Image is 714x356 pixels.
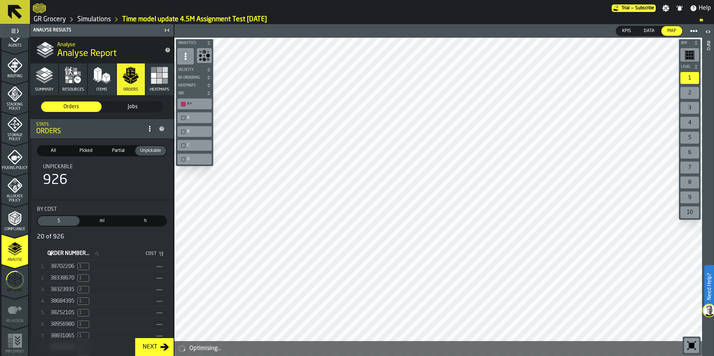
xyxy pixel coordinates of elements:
div: Info [705,39,711,354]
div: 926 [43,173,68,188]
div: 8 [680,177,699,188]
span: —— [156,322,162,327]
div: StatList-item-[object Object] [46,330,167,341]
div: button-toolbar-undefined [176,138,213,152]
span: —— [156,287,162,292]
div: 6 [680,147,699,159]
span: Picked [72,147,100,154]
span: —— [156,264,162,269]
span: Orders [123,87,138,92]
div: stat-Unpickable [37,158,167,194]
div: thumb [41,102,102,112]
span: Unpickable Lines [77,297,89,305]
li: menu Stacking Policy [1,81,28,111]
div: Stats [36,122,144,127]
div: C [187,143,209,148]
div: thumb [81,216,123,226]
nav: Breadcrumb [33,15,711,24]
span: Unpickable Lines [77,263,89,270]
a: logo-header [176,340,218,355]
span: Resources [62,87,84,92]
div: button-toolbar-undefined [679,160,701,175]
span: Agents [1,44,28,48]
div: 9 [680,191,699,203]
label: button-toggle-Settings [659,4,673,12]
a: link-to-/wh/i/e451d98b-95f6-4604-91ff-c80219f9c36d/pricing/ [612,4,656,12]
li: menu Storage Policy [1,112,28,142]
span: 38684395 [50,298,74,304]
span: 38956980 [50,321,74,327]
span: Storage Policy [1,133,28,141]
span: Unpickable Lines [77,332,89,340]
span: mi [83,218,121,224]
div: button-toolbar-undefined [679,130,701,145]
div: 3 [680,102,699,114]
div: thumb [135,146,166,156]
div: button-toolbar-undefined [679,190,701,205]
a: link-to-/wh/i/e451d98b-95f6-4604-91ff-c80219f9c36d [77,15,111,24]
label: button-switch-multi-Time [124,215,167,227]
div: thumb [661,26,682,36]
span: —— [156,275,162,281]
span: Items [96,87,107,92]
label: button-toggle-Help [687,4,714,13]
div: button-toolbar-undefined [683,337,701,355]
span: ABC [177,91,205,96]
div: A [179,114,210,122]
div: thumb [616,26,637,36]
div: StatList-item-[object Object] [46,284,167,295]
span: Unpickable [43,164,73,170]
span: Unpickable Lines [77,321,89,328]
div: button-toolbar-undefined [195,47,213,66]
div: button-toolbar-undefined [679,115,701,130]
div: button-toolbar-undefined [679,175,701,190]
svg: Show Congestion [198,50,210,62]
label: button-switch-multi-Map [661,26,683,36]
div: Optimising... [189,344,699,353]
span: —— [156,299,162,304]
button: button-Next [135,338,174,356]
label: button-toggle-Toggle Full Menu [1,26,28,36]
span: 38323935 [50,287,74,293]
label: button-switch-multi-Picked (22,668) [69,145,102,156]
div: thumb [638,26,661,36]
button: button- [176,66,213,74]
div: StatList-item-[object Object] [46,318,167,330]
span: Orders [44,103,99,110]
label: button-toggle-Notifications [673,4,686,12]
div: 2 [680,87,699,99]
span: Optimise [1,288,28,293]
div: 5 [680,132,699,144]
div: 1 [680,72,699,84]
li: menu Implement [1,326,28,356]
span: Heatmaps [150,87,169,92]
input: label [46,249,105,259]
div: 10 [680,206,699,218]
li: menu Compliance [1,204,28,234]
span: 38338670 [50,275,74,281]
span: Allocate Policy [1,194,28,203]
button: button- [679,39,701,47]
span: $ [39,218,78,224]
span: Help [699,4,711,13]
svg: Reset zoom and position [686,340,698,352]
span: 38252105 [50,310,74,316]
span: h [126,218,165,224]
div: 7 [680,162,699,174]
div: D [179,155,210,163]
span: Picking Policy [1,166,28,170]
li: menu Allocate Policy [1,173,28,203]
div: title-Analyse Report [30,37,174,63]
span: Heatmaps [177,84,205,88]
span: Compliance [1,227,28,231]
span: Cost [134,251,156,256]
label: button-switch-multi-All (51,092) [37,145,69,156]
span: Unpickable Lines [77,286,89,293]
div: thumb [102,102,163,112]
span: All [39,147,67,154]
header: Analyse Results [30,24,174,37]
label: button-switch-multi-Data [637,26,661,36]
div: button-toolbar-undefined [679,100,701,115]
div: button-toolbar-undefined [176,125,213,138]
span: 38702206 [50,263,74,269]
